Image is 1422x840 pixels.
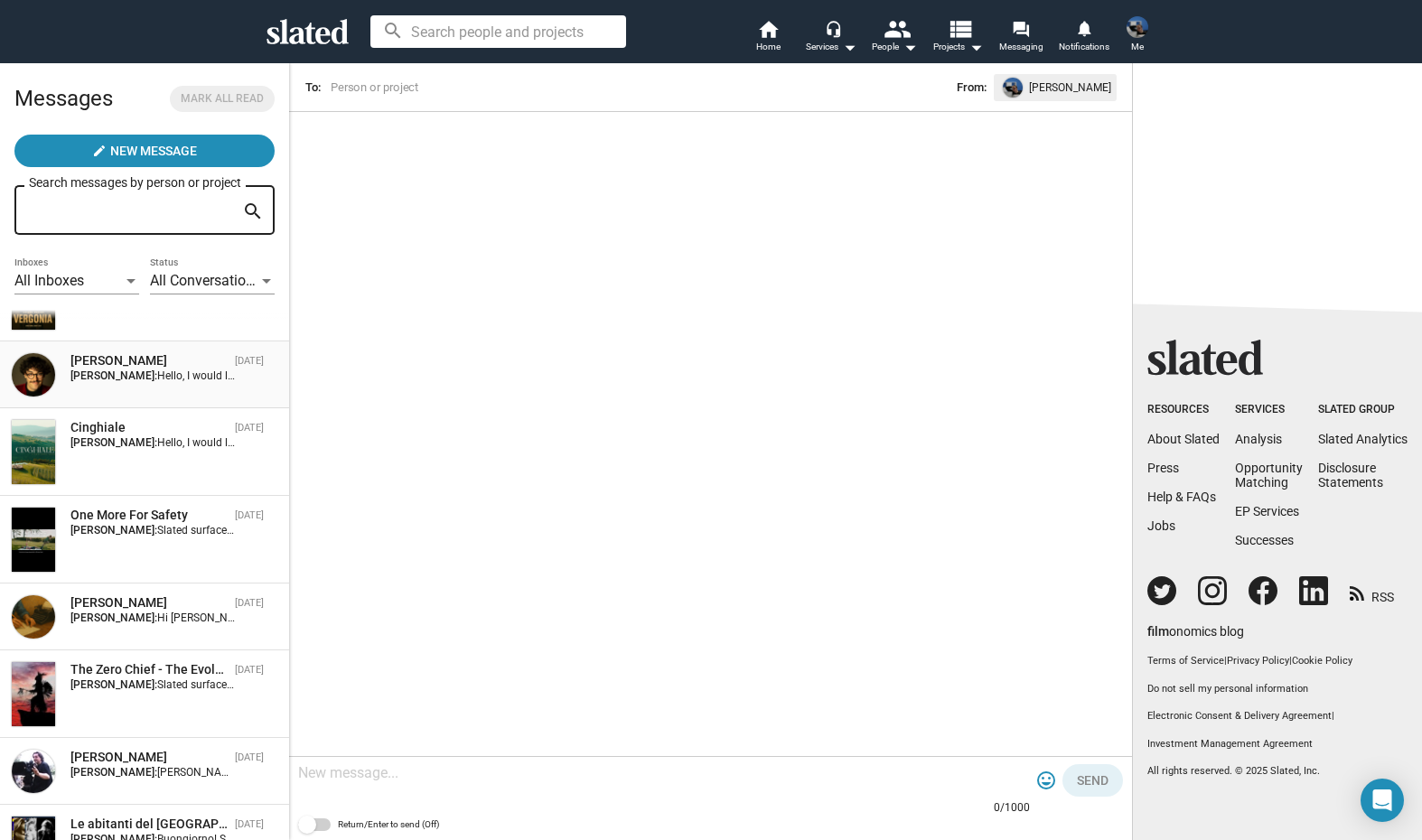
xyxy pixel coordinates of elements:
time: [DATE] [235,664,264,676]
a: Successes [1235,533,1294,547]
span: To: [305,80,321,94]
time: [DATE] [235,818,264,830]
h2: Messages [14,77,113,120]
mat-icon: search [242,198,264,226]
div: Jordan Tragash [70,352,228,369]
span: Projects [933,36,983,58]
mat-icon: people [884,15,910,42]
button: Mark all read [170,86,275,112]
mat-icon: arrow_drop_down [838,36,860,58]
button: Do not sell my personal information [1147,683,1408,696]
span: Home [756,36,781,58]
strong: [PERSON_NAME]: [70,678,157,691]
mat-icon: home [757,18,779,40]
mat-icon: view_list [947,15,973,42]
div: Services [806,36,856,58]
strong: [PERSON_NAME]: [70,436,157,449]
a: OpportunityMatching [1235,461,1303,490]
a: About Slated [1147,432,1220,446]
strong: [PERSON_NAME]: [70,524,157,537]
div: Kamron Djaxonov [70,594,228,611]
span: From: [957,78,987,98]
time: [DATE] [235,597,264,609]
mat-hint: 0/1000 [994,801,1030,816]
span: All Inboxes [14,272,84,289]
img: One More For Safety [12,508,55,572]
span: Slated surfaced The Zero Chief - The Evolution of Two Spirits as a match for my Director interest... [157,678,1090,691]
strong: [PERSON_NAME]: [70,369,157,382]
button: Services [800,18,863,58]
span: Me [1131,36,1144,58]
input: Search people and projects [370,15,626,48]
mat-icon: tag_faces [1035,770,1057,791]
span: New Message [110,135,197,167]
button: Projects [926,18,989,58]
span: Slated surfaced One More For Safety as a match for my Assistant Director interest. I would love t... [157,524,1022,537]
a: Notifications [1052,18,1116,58]
mat-icon: arrow_drop_down [899,36,921,58]
input: Person or project [328,79,687,97]
button: New Message [14,135,275,167]
button: Send [1062,764,1123,797]
div: Open Intercom Messenger [1361,779,1404,822]
img: Cinghiale [12,420,55,484]
span: [PERSON_NAME], grazie del numero. Mi trovi al 3208691597. Ci sentiamo fra qualche tempo, oppure p... [157,766,1091,779]
a: Terms of Service [1147,655,1224,667]
mat-icon: headset_mic [825,20,841,36]
button: Simone ZeoliMe [1116,13,1159,60]
img: Stefano Pratesi [12,750,55,793]
span: | [1332,710,1334,722]
span: | [1289,655,1292,667]
img: undefined [1003,78,1023,98]
button: People [863,18,926,58]
div: Stefano Pratesi [70,749,228,766]
a: Electronic Consent & Delivery Agreement [1147,710,1332,722]
div: One More For Safety [70,507,228,524]
img: Jordan Tragash [12,353,55,397]
time: [DATE] [235,355,264,367]
time: [DATE] [235,509,264,521]
a: Home [736,18,800,58]
span: All Conversations [150,272,261,289]
a: Privacy Policy [1227,655,1289,667]
span: Mark all read [181,89,264,108]
a: Analysis [1235,432,1282,446]
strong: [PERSON_NAME]: [70,766,157,779]
img: The Zero Chief - The Evolution of Two Spirits [12,662,55,726]
a: Investment Management Agreement [1147,738,1408,751]
span: Notifications [1059,36,1109,58]
strong: [PERSON_NAME]: [70,611,157,624]
a: Messaging [989,18,1052,58]
mat-icon: arrow_drop_down [965,36,987,58]
div: Cinghiale [70,419,228,436]
span: Return/Enter to send (Off) [338,814,439,835]
p: All rights reserved. © 2025 Slated, Inc. [1147,765,1408,779]
div: Le abitanti del Silenzio (The denizens of silence) [70,816,228,833]
a: DisclosureStatements [1318,461,1383,490]
a: RSS [1350,578,1394,606]
a: filmonomics blog [1147,609,1244,640]
img: Simone Zeoli [1127,16,1148,38]
span: film [1147,624,1169,639]
mat-icon: forum [1012,20,1029,37]
a: Slated Analytics [1318,432,1408,446]
img: Kamron Djaxonov [12,595,55,639]
a: Cookie Policy [1292,655,1352,667]
div: Resources [1147,403,1220,417]
a: Jobs [1147,518,1175,533]
span: | [1224,655,1227,667]
mat-icon: notifications [1075,19,1092,36]
mat-icon: create [92,144,107,158]
a: Help & FAQs [1147,490,1216,504]
div: Slated Group [1318,403,1408,417]
a: EP Services [1235,504,1299,518]
div: The Zero Chief - The Evolution of Two Spirits [70,661,228,678]
time: [DATE] [235,751,264,763]
time: [DATE] [235,422,264,434]
div: Services [1235,403,1303,417]
span: Send [1077,764,1109,797]
a: Press [1147,461,1179,475]
div: People [872,36,917,58]
span: Messaging [999,36,1043,58]
span: [PERSON_NAME] [1029,78,1111,98]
